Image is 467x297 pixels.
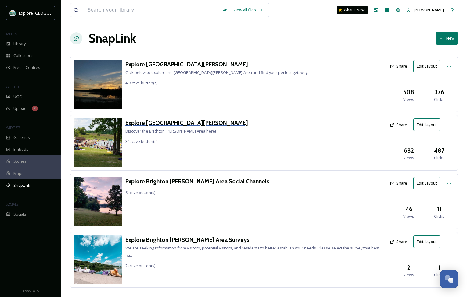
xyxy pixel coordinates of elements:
[125,263,155,268] span: 2 active button(s)
[74,60,122,109] img: %2540trevapeach%25203.png
[88,29,136,48] h1: SnapLink
[403,214,414,219] span: Views
[404,146,414,155] h3: 682
[22,289,39,293] span: Privacy Policy
[10,10,16,16] img: 67e7af72-b6c8-455a-acf8-98e6fe1b68aa.avif
[434,97,444,102] span: Clicks
[13,135,30,140] span: Galleries
[434,272,444,278] span: Clicks
[436,32,458,44] button: New
[13,147,28,152] span: Embeds
[403,272,414,278] span: Views
[413,118,440,131] button: Edit Layout
[74,118,122,167] img: cb6c9135-67c4-4434-a57e-82c280aac642.jpg
[32,106,38,111] div: 2
[230,4,266,16] a: View all files
[337,6,368,14] a: What's New
[414,7,444,12] span: [PERSON_NAME]
[413,235,440,248] button: Edit Layout
[413,60,440,72] button: Edit Layout
[125,60,308,69] a: Explore [GEOGRAPHIC_DATA][PERSON_NAME]
[434,214,444,219] span: Clicks
[74,177,122,226] img: %2540nikzclicks%25201.png
[405,205,412,214] h3: 46
[387,236,410,248] button: Share
[13,106,29,111] span: Uploads
[13,211,26,217] span: Socials
[6,84,19,89] span: COLLECT
[13,41,26,47] span: Library
[403,155,414,161] span: Views
[403,97,414,102] span: Views
[125,128,216,134] span: Discover the Brighton [PERSON_NAME] Area here!
[434,146,444,155] h3: 487
[125,245,379,258] span: We are seeking information from visitors, potential visitors, and residents to better establish y...
[413,118,444,131] a: Edit Layout
[125,118,248,127] a: Explore [GEOGRAPHIC_DATA][PERSON_NAME]
[125,139,157,144] span: 34 active button(s)
[387,177,410,189] button: Share
[413,177,444,189] a: Edit Layout
[6,125,20,130] span: WIDGETS
[84,3,219,17] input: Search your library
[413,177,440,189] button: Edit Layout
[387,60,410,72] button: Share
[435,88,444,97] h3: 376
[6,202,18,207] span: SOCIALS
[13,53,34,58] span: Collections
[404,4,447,16] a: [PERSON_NAME]
[125,70,308,75] span: Click below to explore the [GEOGRAPHIC_DATA][PERSON_NAME] Area and find your perfect getaway.
[13,182,30,188] span: SnapLink
[13,94,22,100] span: UGC
[19,10,103,16] span: Explore [GEOGRAPHIC_DATA][PERSON_NAME]
[413,235,444,248] a: Edit Layout
[125,190,155,195] span: 6 active button(s)
[438,263,440,272] h3: 1
[437,205,441,214] h3: 11
[403,88,414,97] h3: 508
[407,263,410,272] h3: 2
[440,270,458,288] button: Open Chat
[6,31,17,36] span: MEDIA
[434,155,444,161] span: Clicks
[125,177,269,186] a: Explore Brighton [PERSON_NAME] Area Social Channels
[125,80,157,86] span: 45 active button(s)
[13,171,23,176] span: Maps
[13,65,40,70] span: Media Centres
[413,60,444,72] a: Edit Layout
[125,235,387,244] a: Explore Brighton [PERSON_NAME] Area Surveys
[13,158,27,164] span: Stories
[387,119,410,131] button: Share
[74,235,122,284] img: IMG_2987.JPG
[22,287,39,294] a: Privacy Policy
